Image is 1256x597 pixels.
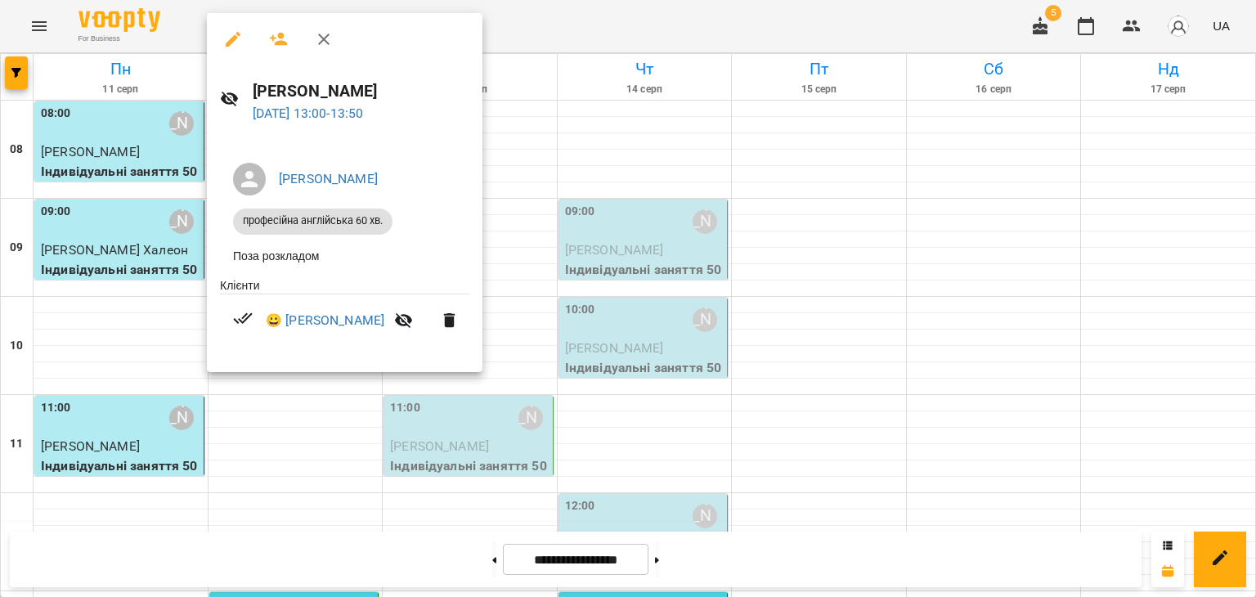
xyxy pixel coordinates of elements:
[220,277,469,353] ul: Клієнти
[266,311,384,330] a: 😀 [PERSON_NAME]
[253,105,364,121] a: [DATE] 13:00-13:50
[279,171,378,186] a: [PERSON_NAME]
[253,79,469,104] h6: [PERSON_NAME]
[233,308,253,328] svg: Візит сплачено
[233,213,392,228] span: професійна англійська 60 хв.
[220,241,469,271] li: Поза розкладом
